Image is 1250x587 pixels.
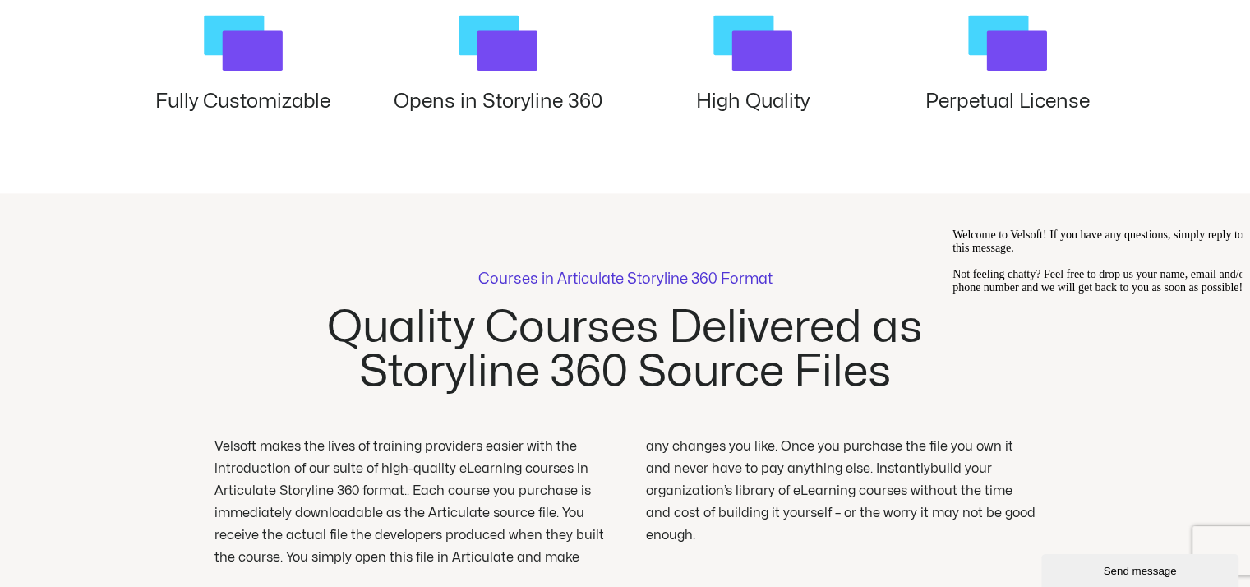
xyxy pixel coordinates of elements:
[925,92,1090,111] span: Perpetual License
[214,436,1036,569] p: Velsoft makes the lives of training providers easier with the introduction of our suite of high-q...
[1041,551,1242,587] iframe: chat widget
[7,7,302,72] span: Welcome to Velsoft! If you have any questions, simply reply to this message. Not feeling chatty? ...
[7,7,302,72] div: Welcome to Velsoft! If you have any questions, simply reply to this message.Not feeling chatty? F...
[282,306,968,395] h2: Quality Courses Delivered as Storyline 360 Source Files
[478,272,773,287] p: Courses in Articulate Storyline 360 Format
[394,92,602,111] span: Opens in Storyline 360
[155,92,330,111] span: Fully Customizable
[696,92,810,111] span: High Quality
[946,222,1242,546] iframe: chat widget
[646,462,1036,542] span: build your organization’s library of eLearning courses without the time and cost of building it y...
